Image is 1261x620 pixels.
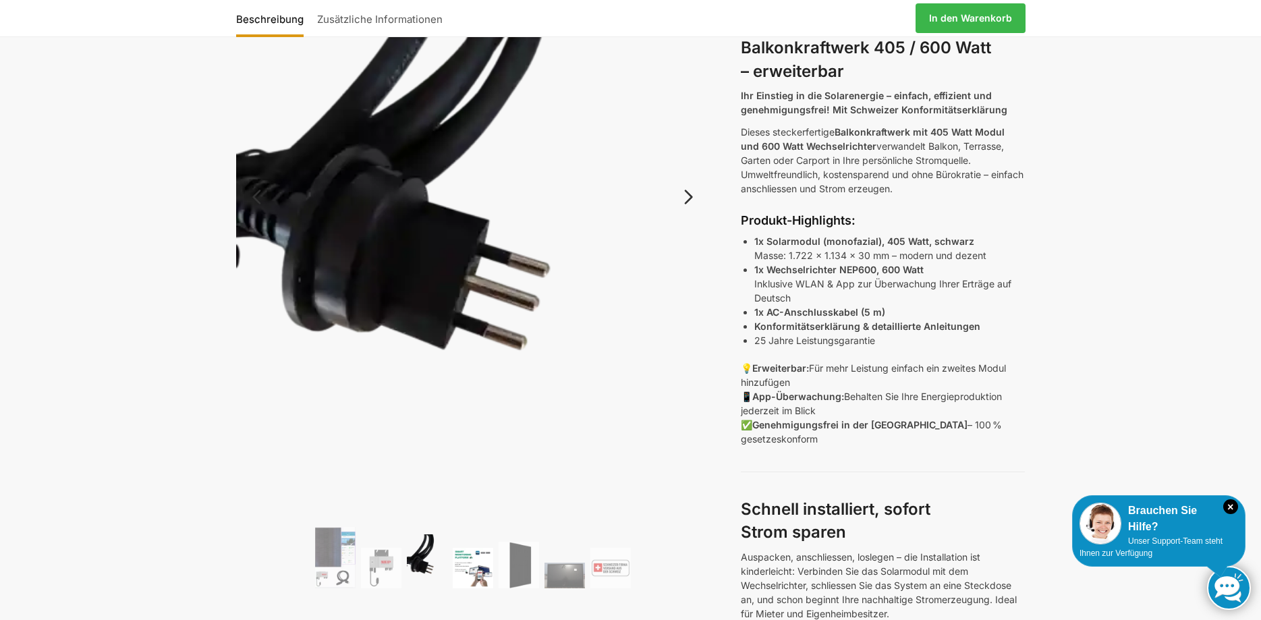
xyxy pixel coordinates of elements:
img: TommaTech Vorderseite [499,542,539,588]
span: Unser Support-Team steht Ihnen zur Verfügung [1080,536,1223,558]
a: Zusätzliche Informationen [310,2,449,34]
strong: Erweiterbar: [752,362,809,374]
img: Customer service [1080,503,1121,544]
strong: Schnell installiert, sofort Strom sparen [741,499,930,542]
strong: Balkonkraftwerk 405 / 600 Watt – erweiterbar [741,38,991,81]
a: Beschreibung [236,2,310,34]
strong: 1x Solarmodul (monofazial), 405 Watt, schwarz [754,235,974,247]
p: Dieses steckerfertige verwandelt Balkon, Terrasse, Garten oder Carport in Ihre persönliche Stromq... [741,125,1025,196]
p: 💡 Für mehr Leistung einfach ein zweites Modul hinzufügen 📱 Behalten Sie Ihre Energieproduktion je... [741,361,1025,446]
img: Balkonkraftwerk 405/600 Watt erweiterbar – Bild 4 [453,548,493,588]
strong: Konformitätserklärung & detaillierte Anleitungen [754,320,980,332]
strong: 1x Wechselrichter NEP600, 600 Watt [754,264,924,275]
a: In den Warenkorb [916,3,1026,33]
img: Steckerfertig Plug & Play mit 410 Watt [315,527,356,589]
strong: App-Überwachung: [752,391,844,402]
img: Nep 600 [361,548,401,588]
strong: Genehmigungsfrei in der [GEOGRAPHIC_DATA] [752,419,968,430]
strong: Produkt-Highlights: [741,213,856,227]
strong: 1x AC-Anschlusskabel (5 m) [754,306,885,318]
img: Anschlusskabel-3meter_schweizer-stecker [407,534,447,588]
p: Masse: 1.722 x 1.134 x 30 mm – modern und dezent [754,234,1025,262]
p: Inklusive WLAN & App zur Überwachung Ihrer Erträge auf Deutsch [754,262,1025,305]
li: 25 Jahre Leistungsgarantie [754,333,1025,347]
div: Brauchen Sie Hilfe? [1080,503,1238,535]
strong: Ihr Einstieg in die Solarenergie – einfach, effizient und genehmigungsfrei! Mit Schweizer Konform... [741,90,1007,115]
img: Balkonkraftwerk 405/600 Watt erweiterbar – Bild 6 [544,563,585,588]
strong: Balkonkraftwerk mit 405 Watt Modul und 600 Watt Wechselrichter [741,126,1005,152]
img: Balkonkraftwerk 405/600 Watt erweiterbar – Bild 7 [590,548,631,588]
i: Schließen [1223,499,1238,514]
